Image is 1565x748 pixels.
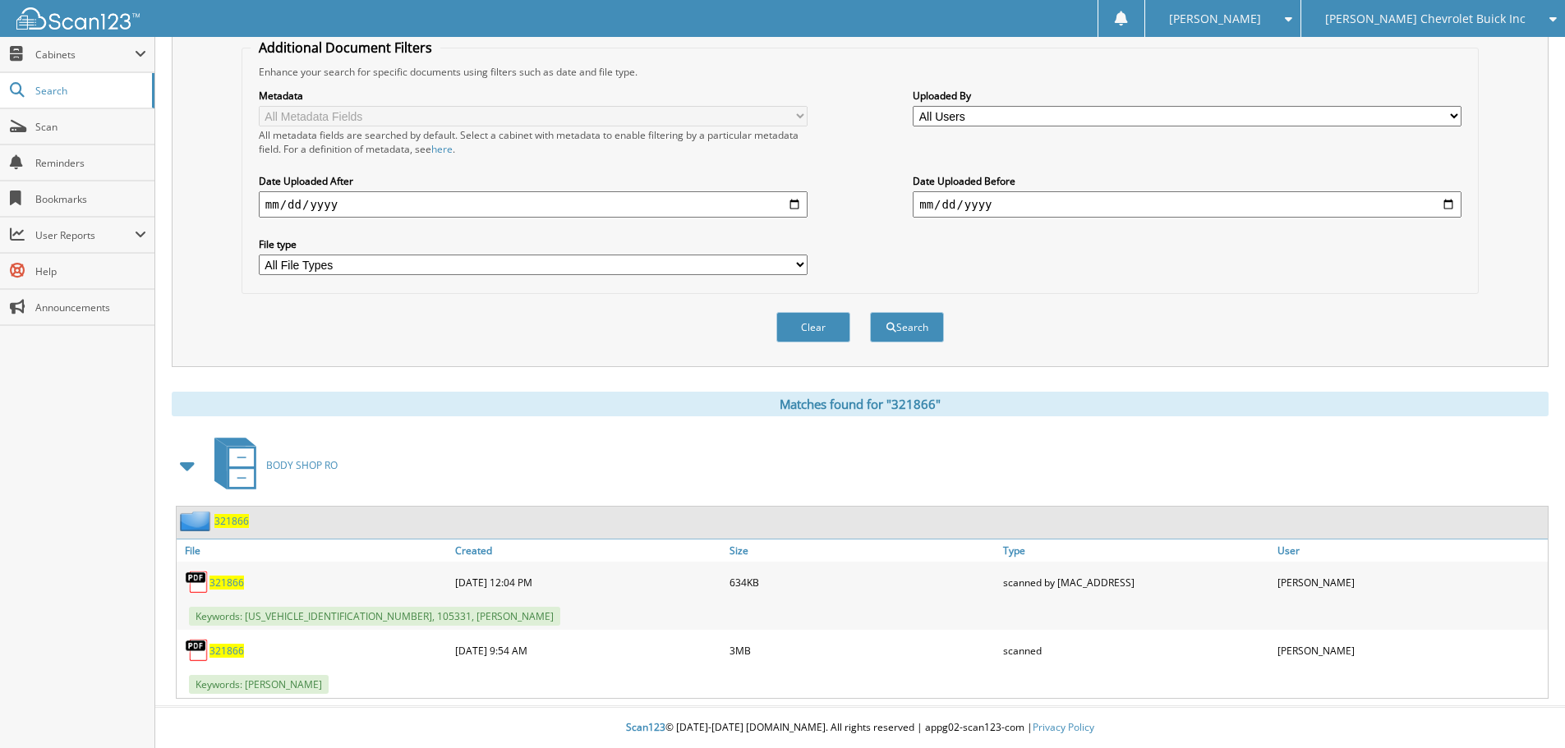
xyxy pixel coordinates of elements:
span: Search [35,84,144,98]
button: Clear [776,312,850,342]
img: scan123-logo-white.svg [16,7,140,30]
div: All metadata fields are searched by default. Select a cabinet with metadata to enable filtering b... [259,128,808,156]
label: Date Uploaded After [259,174,808,188]
label: Date Uploaded Before [913,174,1461,188]
div: © [DATE]-[DATE] [DOMAIN_NAME]. All rights reserved | appg02-scan123-com | [155,708,1565,748]
a: BODY SHOP RO [205,433,338,498]
a: Privacy Policy [1033,720,1094,734]
a: Size [725,539,1000,562]
div: Enhance your search for specific documents using filters such as date and file type. [251,65,1470,79]
span: Bookmarks [35,192,146,206]
div: [PERSON_NAME] [1273,634,1548,667]
span: Scan123 [626,720,665,734]
input: end [913,191,1461,218]
a: Created [451,539,725,562]
a: 321866 [214,514,249,528]
span: Keywords: [PERSON_NAME] [189,675,329,694]
iframe: Chat Widget [1483,669,1565,748]
span: User Reports [35,228,135,242]
label: Metadata [259,89,808,103]
div: [PERSON_NAME] [1273,566,1548,599]
div: Matches found for "321866" [172,392,1549,416]
a: 321866 [209,644,244,658]
div: scanned by [MAC_ADDRESS] [999,566,1273,599]
a: 321866 [209,576,244,590]
div: 634KB [725,566,1000,599]
div: 3MB [725,634,1000,667]
span: Reminders [35,156,146,170]
img: PDF.png [185,570,209,594]
a: File [177,539,451,562]
input: start [259,191,808,218]
img: folder2.png [180,511,214,531]
span: Announcements [35,301,146,314]
img: PDF.png [185,638,209,663]
span: BODY SHOP RO [266,458,338,472]
span: Scan [35,120,146,134]
span: [PERSON_NAME] Chevrolet Buick Inc [1325,14,1526,24]
label: Uploaded By [913,89,1461,103]
label: File type [259,237,808,251]
span: Help [35,264,146,278]
div: [DATE] 12:04 PM [451,566,725,599]
legend: Additional Document Filters [251,39,440,57]
a: User [1273,539,1548,562]
div: [DATE] 9:54 AM [451,634,725,667]
div: scanned [999,634,1273,667]
button: Search [870,312,944,342]
span: [PERSON_NAME] [1169,14,1261,24]
span: Keywords: [US_VEHICLE_IDENTIFICATION_NUMBER], 105331, [PERSON_NAME] [189,607,560,626]
a: here [431,142,453,156]
span: Cabinets [35,48,135,62]
a: Type [999,539,1273,562]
